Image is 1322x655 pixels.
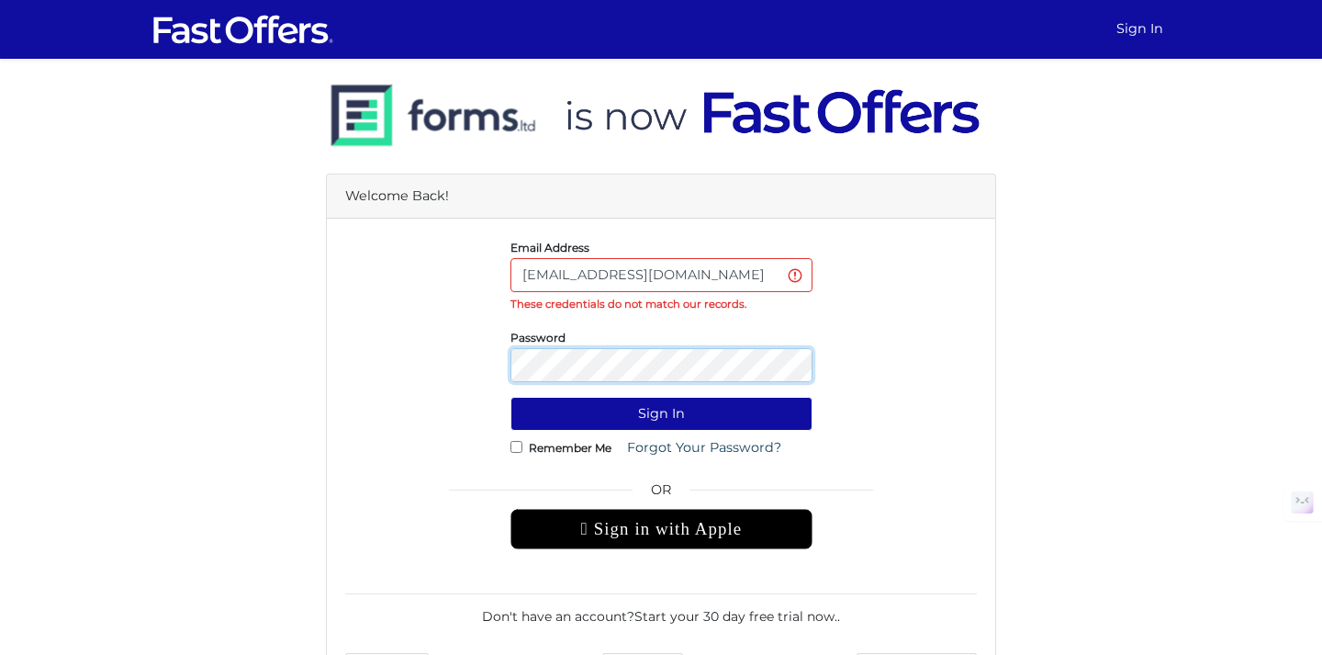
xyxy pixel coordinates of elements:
[510,298,746,311] strong: These credentials do not match our records.
[634,608,837,625] a: Start your 30 day free trial now.
[615,431,793,465] a: Forgot Your Password?
[529,446,611,450] label: Remember Me
[510,509,812,549] div: Sign in with Apple
[1109,11,1171,47] a: Sign In
[510,258,812,292] input: E-Mail
[510,397,812,431] button: Sign In
[327,175,995,219] div: Welcome Back!
[345,593,977,627] div: Don't have an account? .
[510,480,812,509] span: OR
[510,245,589,250] label: Email Address
[510,335,566,340] label: Password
